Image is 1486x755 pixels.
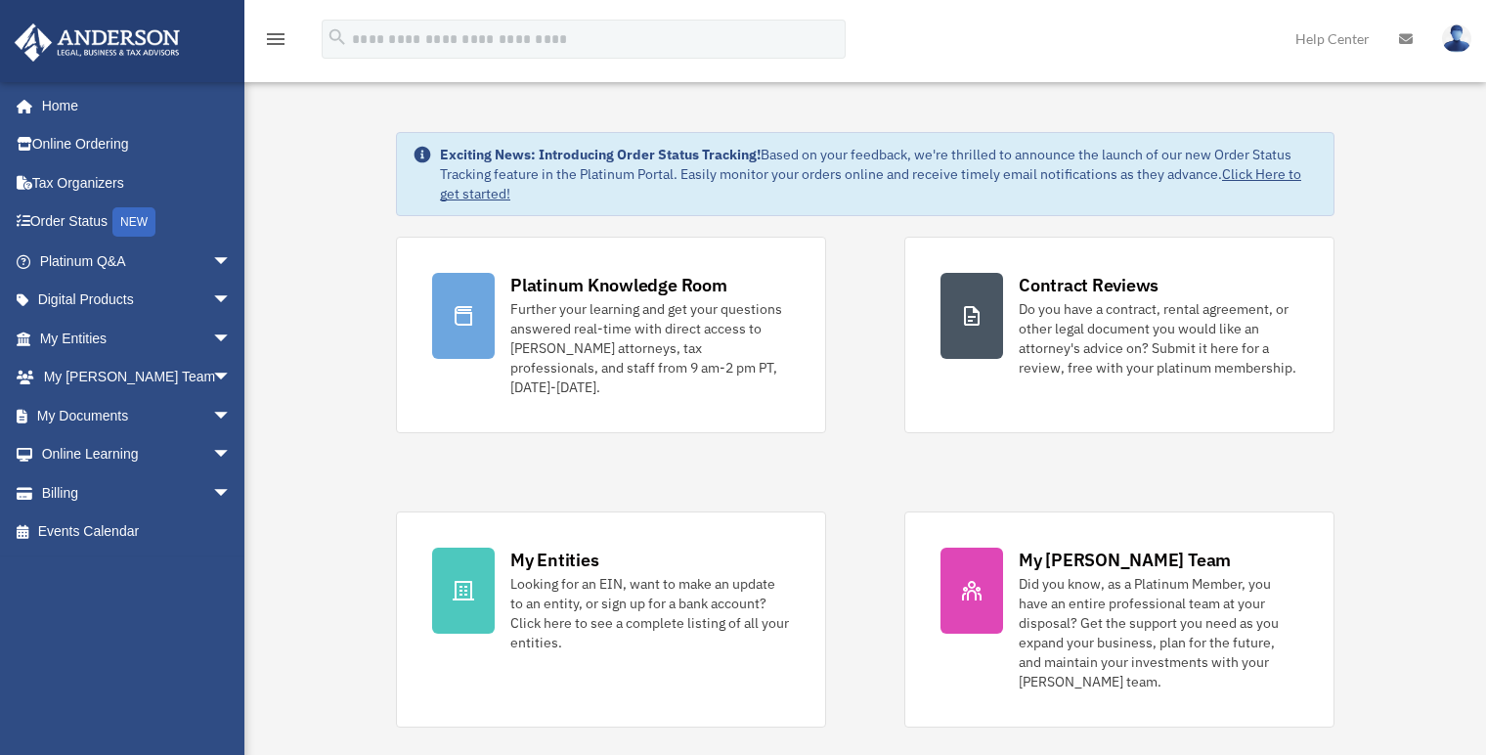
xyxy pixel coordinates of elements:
[1019,273,1158,297] div: Contract Reviews
[14,512,261,552] a: Events Calendar
[1019,299,1298,377] div: Do you have a contract, rental agreement, or other legal document you would like an attorney's ad...
[212,281,251,321] span: arrow_drop_down
[904,237,1334,433] a: Contract Reviews Do you have a contract, rental agreement, or other legal document you would like...
[440,146,761,163] strong: Exciting News: Introducing Order Status Tracking!
[1019,574,1298,691] div: Did you know, as a Platinum Member, you have an entire professional team at your disposal? Get th...
[212,242,251,282] span: arrow_drop_down
[212,358,251,398] span: arrow_drop_down
[14,473,261,512] a: Billingarrow_drop_down
[440,165,1301,202] a: Click Here to get started!
[212,396,251,436] span: arrow_drop_down
[14,358,261,397] a: My [PERSON_NAME] Teamarrow_drop_down
[264,34,287,51] a: menu
[396,237,826,433] a: Platinum Knowledge Room Further your learning and get your questions answered real-time with dire...
[14,319,261,358] a: My Entitiesarrow_drop_down
[14,435,261,474] a: Online Learningarrow_drop_down
[14,86,251,125] a: Home
[14,163,261,202] a: Tax Organizers
[212,319,251,359] span: arrow_drop_down
[510,574,790,652] div: Looking for an EIN, want to make an update to an entity, or sign up for a bank account? Click her...
[327,26,348,48] i: search
[112,207,155,237] div: NEW
[264,27,287,51] i: menu
[440,145,1318,203] div: Based on your feedback, we're thrilled to announce the launch of our new Order Status Tracking fe...
[9,23,186,62] img: Anderson Advisors Platinum Portal
[212,435,251,475] span: arrow_drop_down
[212,473,251,513] span: arrow_drop_down
[904,511,1334,728] a: My [PERSON_NAME] Team Did you know, as a Platinum Member, you have an entire professional team at...
[510,299,790,397] div: Further your learning and get your questions answered real-time with direct access to [PERSON_NAM...
[396,511,826,728] a: My Entities Looking for an EIN, want to make an update to an entity, or sign up for a bank accoun...
[1442,24,1471,53] img: User Pic
[14,396,261,435] a: My Documentsarrow_drop_down
[510,548,598,572] div: My Entities
[14,281,261,320] a: Digital Productsarrow_drop_down
[14,242,261,281] a: Platinum Q&Aarrow_drop_down
[510,273,727,297] div: Platinum Knowledge Room
[14,125,261,164] a: Online Ordering
[1019,548,1231,572] div: My [PERSON_NAME] Team
[14,202,261,243] a: Order StatusNEW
